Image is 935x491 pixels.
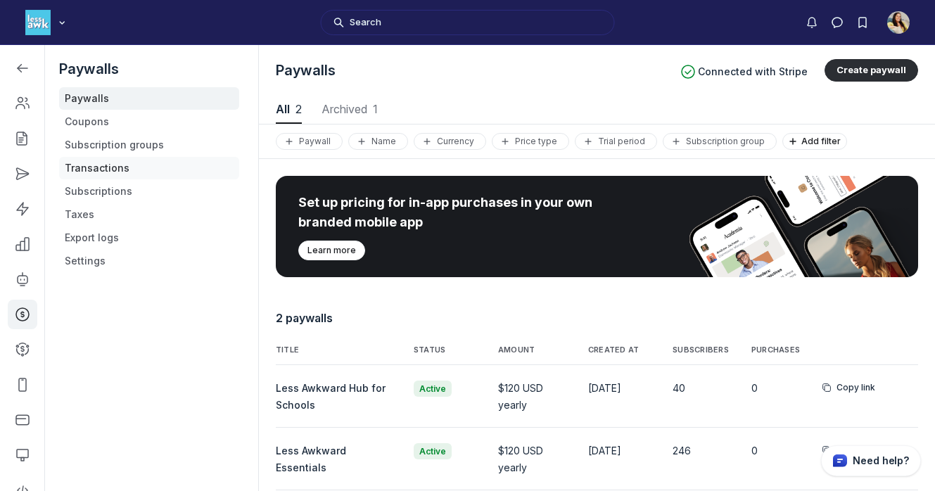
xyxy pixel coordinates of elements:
[673,382,685,394] a: 40
[276,445,346,473] span: Less Awkward Essentials
[59,59,239,79] h5: Paywalls
[588,382,621,394] time: [DATE]
[822,381,875,395] button: Copy link
[588,345,639,355] span: Created at
[259,45,935,125] header: Page Header
[801,136,846,146] span: Add filter
[276,133,343,150] button: Paywall
[25,8,69,37] button: Less Awkward Hub logo
[498,382,543,411] span: $120 USD yearly
[276,311,333,325] span: 2 paywalls
[822,443,875,457] button: Copy link
[420,136,480,147] div: Currency
[414,381,452,397] span: Active
[825,59,918,82] button: Create paywall
[673,445,691,457] a: 246
[498,445,543,473] span: $120 USD yearly
[782,133,847,150] button: Add filter
[414,345,445,355] span: STATUS
[414,443,452,459] span: Active
[887,11,910,34] button: User menu options
[59,134,239,156] a: Subscription groups
[276,345,299,355] span: TITLE
[575,133,657,150] button: Trial period
[751,382,758,394] a: 0
[373,102,378,116] span: 1
[282,136,336,147] div: Paywall
[25,10,51,35] img: Less Awkward Hub logo
[498,136,563,147] div: Price type
[663,133,777,150] button: Subscription group
[298,193,597,232] div: Set up pricing for in-app purchases in your own branded mobile app
[581,136,651,147] div: Trial period
[276,96,302,124] button: All2
[276,103,302,115] span: All
[59,87,239,110] a: Paywalls
[276,60,670,80] h1: Paywalls
[319,103,380,115] span: Archived
[348,133,408,150] button: Name
[276,382,386,411] span: Less Awkward Hub for Schools
[588,445,621,457] time: [DATE]
[355,136,402,147] div: Name
[321,10,615,35] button: Search
[837,382,875,393] span: Copy link
[669,136,770,147] div: Subscription group
[59,180,239,203] a: Subscriptions
[853,454,909,468] p: Need help?
[498,345,535,355] span: AMOUNT
[319,96,380,124] button: Archived1
[821,445,921,476] button: Circle support widget
[837,445,875,456] span: Copy link
[825,10,850,35] button: Direct messages
[59,227,239,249] a: Export logs
[59,157,239,179] a: Transactions
[59,250,239,272] a: Settings
[492,133,569,150] button: Price type
[698,65,808,79] span: Connected with Stripe
[414,133,486,150] button: Currency
[59,203,239,226] a: Taxes
[751,345,800,355] span: Purchases
[59,110,239,133] a: Coupons
[673,345,729,355] span: Subscribers
[298,241,365,260] button: Learn more
[799,10,825,35] button: Notifications
[295,102,302,116] span: 2
[751,445,758,457] a: 0
[850,10,875,35] button: Bookmarks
